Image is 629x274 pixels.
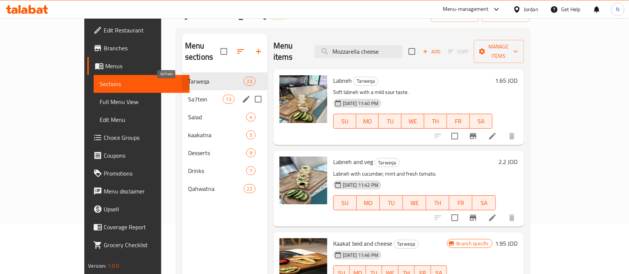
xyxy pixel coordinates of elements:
[188,148,246,157] span: Desserts
[616,5,619,13] span: N
[188,113,246,122] span: Salad
[247,132,255,139] span: 5
[488,10,524,20] span: export
[100,115,184,124] span: Edit Menu
[333,238,392,249] span: Kaakat beid and cheese
[246,166,256,175] div: items
[182,69,267,201] nav: Menu sections
[188,184,244,193] span: Qahwatna
[340,252,381,259] span: [DATE] 11:46 PM
[188,77,244,86] span: Tarweqa
[100,97,184,106] span: Full Menu View
[279,157,327,204] img: Labneh and veg
[394,240,418,248] span: Tarweqa
[314,45,403,58] input: search
[503,209,521,227] button: delete
[437,10,473,20] span: import
[488,213,497,222] a: Edit menu item
[185,40,220,63] h2: Menu sections
[499,157,518,167] h6: 2.2 JOD
[495,238,518,249] h6: 1.95 JOD
[188,130,246,139] span: kaakatna
[87,200,190,218] a: Upsell
[104,223,184,232] span: Coverage Report
[443,5,489,14] div: Menu-management
[104,240,184,249] span: Grocery Checklist
[87,57,190,75] a: Menus
[182,162,267,180] div: Drinks7
[404,44,420,59] span: Select section
[354,77,378,85] span: Tarweqa
[380,195,403,210] button: TU
[424,114,447,129] button: TH
[104,151,184,160] span: Coupons
[108,261,119,271] span: 1.0.0
[87,39,190,57] a: Branches
[429,198,446,208] span: TH
[340,100,381,107] span: [DATE] 11:40 PM
[104,187,184,196] span: Menu disclaimer
[333,169,496,179] p: Labneh with cucumber, mint and fresh tomato.
[473,116,489,127] span: SA
[357,195,380,210] button: MO
[87,236,190,254] a: Grocery Checklist
[422,47,442,56] span: Add
[273,40,306,63] h2: Menu items
[87,182,190,200] a: Menu disclaimer
[449,195,472,210] button: FR
[247,167,255,174] span: 7
[246,130,256,139] div: items
[503,127,521,145] button: delete
[495,75,518,86] h6: 1.65 JOD
[333,88,492,97] p: Soft labneh with a mild sour taste.
[359,116,376,127] span: MO
[488,132,497,141] a: Edit menu item
[244,185,255,192] span: 22
[246,113,256,122] div: items
[244,77,256,86] div: items
[104,133,184,142] span: Choice Groups
[524,5,538,13] div: Jordan
[241,94,252,105] button: edit
[188,166,246,175] span: Drinks
[182,108,267,126] div: Salad4
[401,114,424,129] button: WE
[394,240,419,249] div: Tarweqa
[383,198,400,208] span: TU
[88,261,106,271] span: Version:
[452,198,469,208] span: FR
[94,111,190,129] a: Edit Menu
[480,42,518,61] span: Manage items
[188,95,223,104] span: Sa7tein
[464,209,482,227] button: Branch-specific-item
[375,158,400,167] div: Tarweqa
[353,77,378,86] div: Tarweqa
[94,75,190,93] a: Sections
[244,184,256,193] div: items
[104,205,184,214] span: Upsell
[470,114,492,129] button: SA
[100,79,184,88] span: Sections
[223,96,234,103] span: 13
[360,198,377,208] span: MO
[379,114,401,129] button: TU
[94,93,190,111] a: Full Menu View
[87,164,190,182] a: Promotions
[375,158,399,167] span: Tarweqa
[279,75,327,123] img: Labneh
[87,218,190,236] a: Coverage Report
[420,46,444,57] button: Add
[474,40,524,63] button: Manage items
[447,128,463,144] span: Select to update
[337,116,353,127] span: SU
[87,21,190,39] a: Edit Restaurant
[472,195,495,210] button: SA
[247,149,255,157] span: 9
[246,148,256,157] div: items
[333,156,373,167] span: Labneh and veg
